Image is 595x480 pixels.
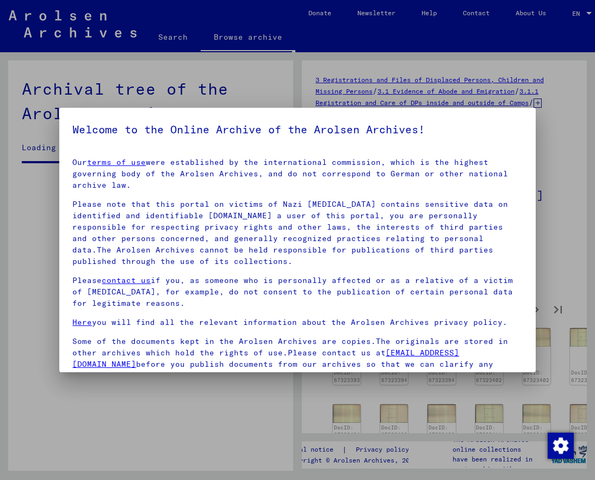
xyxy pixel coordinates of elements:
[87,157,146,167] a: terms of use
[72,336,522,381] p: Some of the documents kept in the Arolsen Archives are copies.The originals are stored in other a...
[72,317,522,328] p: you will find all the relevant information about the Arolsen Archives privacy policy.
[72,199,522,267] p: Please note that this portal on victims of Nazi [MEDICAL_DATA] contains sensitive data on identif...
[102,275,151,285] a: contact us
[72,121,522,138] h5: Welcome to the Online Archive of the Arolsen Archives!
[72,317,92,327] a: Here
[72,157,522,191] p: Our were established by the international commission, which is the highest governing body of the ...
[72,275,522,309] p: Please if you, as someone who is personally affected or as a relative of a victim of [MEDICAL_DAT...
[548,433,574,459] img: Change consent
[547,432,573,458] div: Change consent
